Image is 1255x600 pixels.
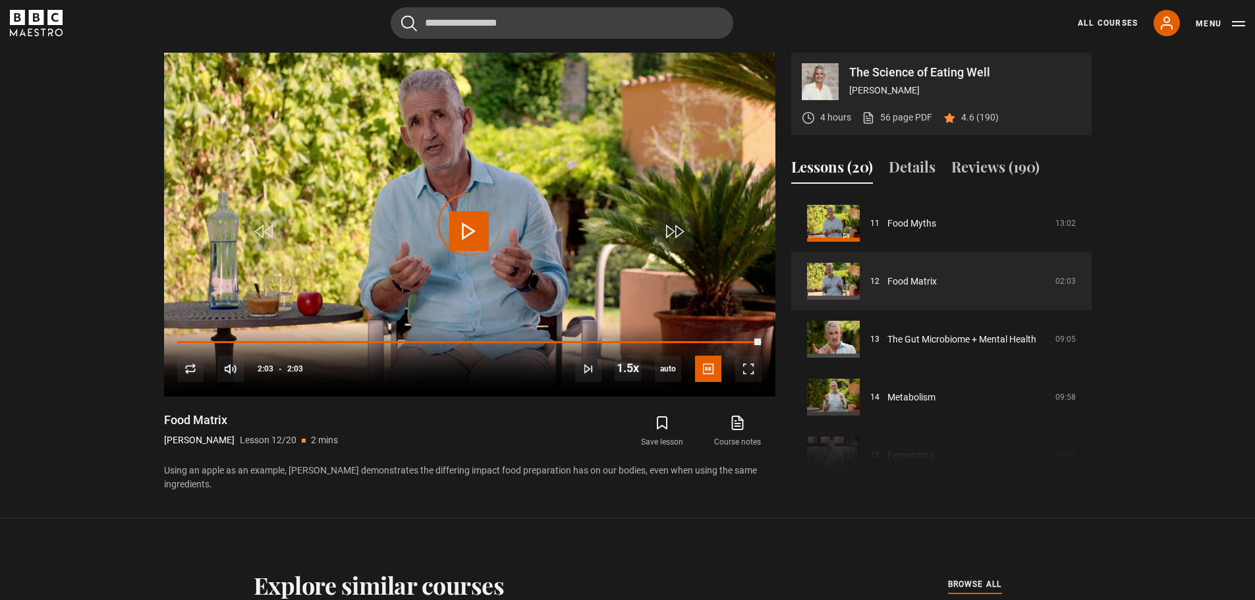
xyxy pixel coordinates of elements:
div: Progress Bar [177,341,761,344]
p: Using an apple as an example, [PERSON_NAME] demonstrates the differing impact food preparation ha... [164,464,775,491]
h1: Food Matrix [164,412,338,428]
span: 2:03 [258,357,273,381]
a: Food Matrix [887,275,937,288]
span: 2:03 [287,357,303,381]
p: [PERSON_NAME] [849,84,1081,97]
a: 56 page PDF [862,111,932,124]
input: Search [391,7,733,39]
a: browse all [948,578,1002,592]
span: auto [655,356,681,382]
button: Replay [177,356,204,382]
button: Submit the search query [401,15,417,32]
p: 4 hours [820,111,851,124]
button: Captions [695,356,721,382]
p: 4.6 (190) [961,111,999,124]
button: Details [889,156,935,184]
svg: BBC Maestro [10,10,63,36]
a: Course notes [700,412,775,450]
p: [PERSON_NAME] [164,433,235,447]
a: Food Myths [887,217,936,231]
h2: Explore similar courses [254,571,505,599]
span: - [279,364,282,373]
button: Save lesson [625,412,700,450]
a: All Courses [1078,17,1138,29]
button: Reviews (190) [951,156,1040,184]
button: Mute [217,356,244,382]
p: Lesson 12/20 [240,433,296,447]
p: The Science of Eating Well [849,67,1081,78]
button: Lessons (20) [791,156,873,184]
a: The Gut Microbiome + Mental Health [887,333,1036,346]
button: Fullscreen [735,356,762,382]
button: Toggle navigation [1196,17,1245,30]
div: Current quality: 360p [655,356,681,382]
a: Metabolism [887,391,935,404]
span: browse all [948,578,1002,591]
p: 2 mins [311,433,338,447]
button: Next Lesson [575,356,601,382]
video-js: Video Player [164,53,775,396]
button: Playback Rate [615,355,641,381]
